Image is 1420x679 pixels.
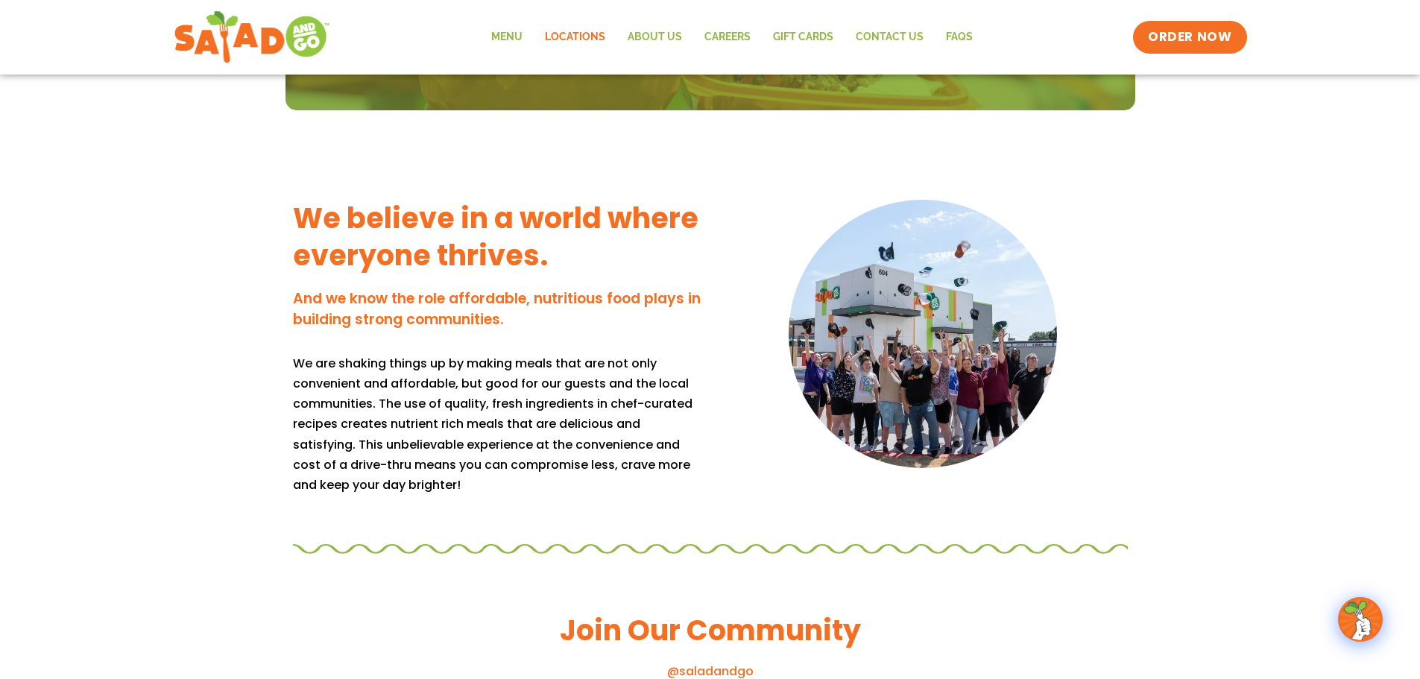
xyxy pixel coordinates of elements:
img: wpChatIcon [1339,599,1381,640]
a: GIFT CARDS [762,20,845,54]
a: Careers [693,20,762,54]
p: We are shaking things up by making meals that are not only convenient and affordable, but good fo... [293,353,703,495]
a: FAQs [935,20,984,54]
img: new-SAG-logo-768×292 [174,7,331,67]
a: Menu [480,20,534,54]
img: DSC02078 copy [789,200,1057,468]
h3: We believe in a world where everyone thrives. [293,200,703,274]
div: Page 2 [293,353,703,495]
a: Locations [534,20,616,54]
a: Contact Us [845,20,935,54]
a: ORDER NOW [1133,21,1246,54]
nav: Menu [480,20,984,54]
h4: And we know the role affordable, nutritious food plays in building strong communities. [293,288,703,331]
span: ORDER NOW [1148,28,1231,46]
a: About Us [616,20,693,54]
h3: Join Our Community [293,612,1128,648]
